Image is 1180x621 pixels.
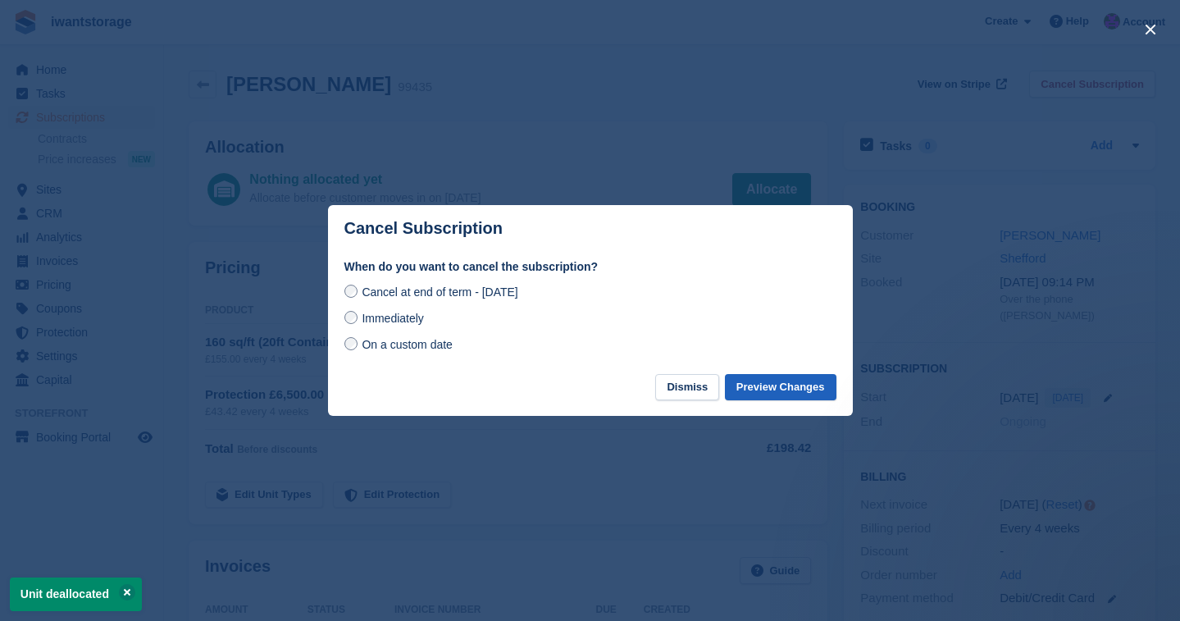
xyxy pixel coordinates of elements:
span: Immediately [362,312,423,325]
p: Unit deallocated [10,578,142,611]
p: Cancel Subscription [344,219,503,238]
input: On a custom date [344,337,358,350]
span: On a custom date [362,338,453,351]
input: Immediately [344,311,358,324]
button: close [1137,16,1164,43]
input: Cancel at end of term - [DATE] [344,285,358,298]
button: Dismiss [655,374,719,401]
button: Preview Changes [725,374,836,401]
label: When do you want to cancel the subscription? [344,258,836,276]
span: Cancel at end of term - [DATE] [362,285,517,299]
